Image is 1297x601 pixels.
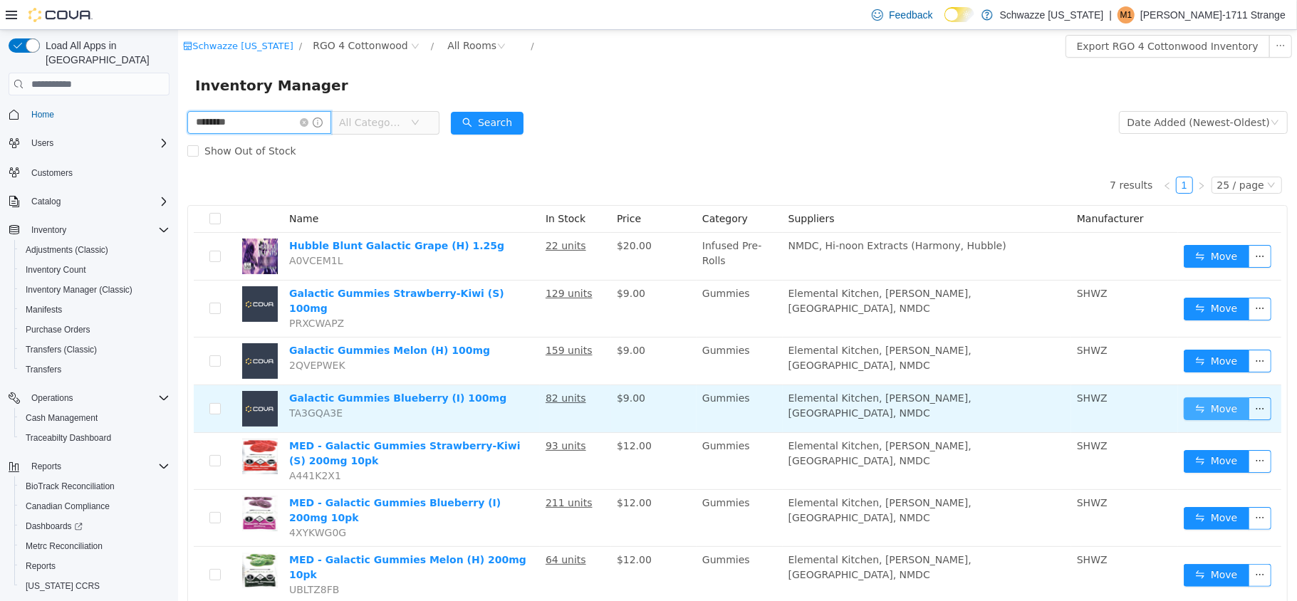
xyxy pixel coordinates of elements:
[111,315,312,326] a: Galactic Gummies Melon (H) 100mg
[14,556,175,576] button: Reports
[64,466,100,501] img: MED - Galactic Gummies Blueberry (I) 200mg 10pk hero shot
[111,554,161,565] span: UBLTZ8FB
[610,315,793,341] span: Elemental Kitchen, [PERSON_NAME], [GEOGRAPHIC_DATA], NMDC
[1109,6,1112,23] p: |
[1071,320,1093,343] button: icon: ellipsis
[26,540,103,552] span: Metrc Reconciliation
[20,498,115,515] a: Canadian Compliance
[20,241,114,258] a: Adjustments (Classic)
[519,308,605,355] td: Gummies
[26,364,61,375] span: Transfers
[26,135,170,152] span: Users
[1089,151,1098,161] i: icon: down
[899,183,966,194] span: Manufacturer
[111,362,328,374] a: Galactic Gummies Blueberry (I) 100mg
[122,88,130,97] i: icon: close-circle
[439,315,467,326] span: $9.00
[524,183,570,194] span: Category
[111,440,163,451] span: A441K2X1
[1118,6,1135,23] div: Mick-1711 Strange
[111,497,168,508] span: 4XYKWG0G
[20,478,170,495] span: BioTrack Reconciliation
[899,410,929,422] span: SHWZ
[64,313,100,349] img: Galactic Gummies Melon (H) 100mg placeholder
[20,578,105,595] a: [US_STATE] CCRS
[64,523,100,558] img: MED - Galactic Gummies Melon (H) 200mg 10pk hero shot
[64,209,100,244] img: Hubble Blunt Galactic Grape (H) 1.25g hero shot
[26,390,79,407] button: Operations
[610,362,793,389] span: Elemental Kitchen, [PERSON_NAME], [GEOGRAPHIC_DATA], NMDC
[20,321,170,338] span: Purchase Orders
[14,536,175,556] button: Metrc Reconciliation
[610,524,793,550] span: Elemental Kitchen, [PERSON_NAME], [GEOGRAPHIC_DATA], NMDC
[999,147,1014,163] a: 1
[26,458,170,475] span: Reports
[20,261,92,278] a: Inventory Count
[20,361,67,378] a: Transfers
[887,5,1092,28] button: Export RGO 4 Cottonwood Inventory
[899,258,929,269] span: SHWZ
[20,478,120,495] a: BioTrack Reconciliation
[20,498,170,515] span: Canadian Compliance
[1006,534,1071,557] button: icon: swapMove
[519,355,605,403] td: Gummies
[26,105,170,123] span: Home
[1140,6,1286,23] p: [PERSON_NAME]-1711 Strange
[899,362,929,374] span: SHWZ
[17,44,179,67] span: Inventory Manager
[20,321,96,338] a: Purchase Orders
[20,558,170,575] span: Reports
[1006,215,1071,238] button: icon: swapMove
[111,330,167,341] span: 2QVEPWEK
[1071,420,1093,443] button: icon: ellipsis
[3,133,175,153] button: Users
[3,192,175,211] button: Catalog
[111,288,166,299] span: PRXCWAPZ
[31,392,73,404] span: Operations
[3,220,175,240] button: Inventory
[368,258,415,269] u: 129 units
[998,147,1015,164] li: 1
[14,320,175,340] button: Purchase Orders
[20,538,170,555] span: Metrc Reconciliation
[14,360,175,380] button: Transfers
[439,210,474,221] span: $20.00
[14,428,175,448] button: Traceabilty Dashboard
[20,281,170,298] span: Inventory Manager (Classic)
[26,458,67,475] button: Reports
[1015,147,1032,164] li: Next Page
[1091,5,1114,28] button: icon: ellipsis
[1071,215,1093,238] button: icon: ellipsis
[20,538,108,555] a: Metrc Reconciliation
[31,224,66,236] span: Inventory
[135,8,230,23] span: RGO 4 Cottonwood
[14,340,175,360] button: Transfers (Classic)
[439,183,463,194] span: Price
[40,38,170,67] span: Load All Apps in [GEOGRAPHIC_DATA]
[981,147,998,164] li: Previous Page
[26,390,170,407] span: Operations
[20,578,170,595] span: Washington CCRS
[368,210,408,221] u: 22 units
[26,264,86,276] span: Inventory Count
[64,256,100,292] img: Galactic Gummies Strawberry-Kiwi (S) 100mg placeholder
[1006,367,1071,390] button: icon: swapMove
[20,409,103,427] a: Cash Management
[14,408,175,428] button: Cash Management
[31,167,73,179] span: Customers
[944,22,945,23] span: Dark Mode
[1093,88,1101,98] i: icon: down
[21,115,124,127] span: Show Out of Stock
[20,281,138,298] a: Inventory Manager (Classic)
[439,362,467,374] span: $9.00
[14,260,175,280] button: Inventory Count
[1071,268,1093,291] button: icon: ellipsis
[26,193,66,210] button: Catalog
[20,301,68,318] a: Manifests
[866,1,938,29] a: Feedback
[26,580,100,592] span: [US_STATE] CCRS
[1019,152,1028,160] i: icon: right
[20,361,170,378] span: Transfers
[368,362,408,374] u: 82 units
[899,524,929,535] span: SHWZ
